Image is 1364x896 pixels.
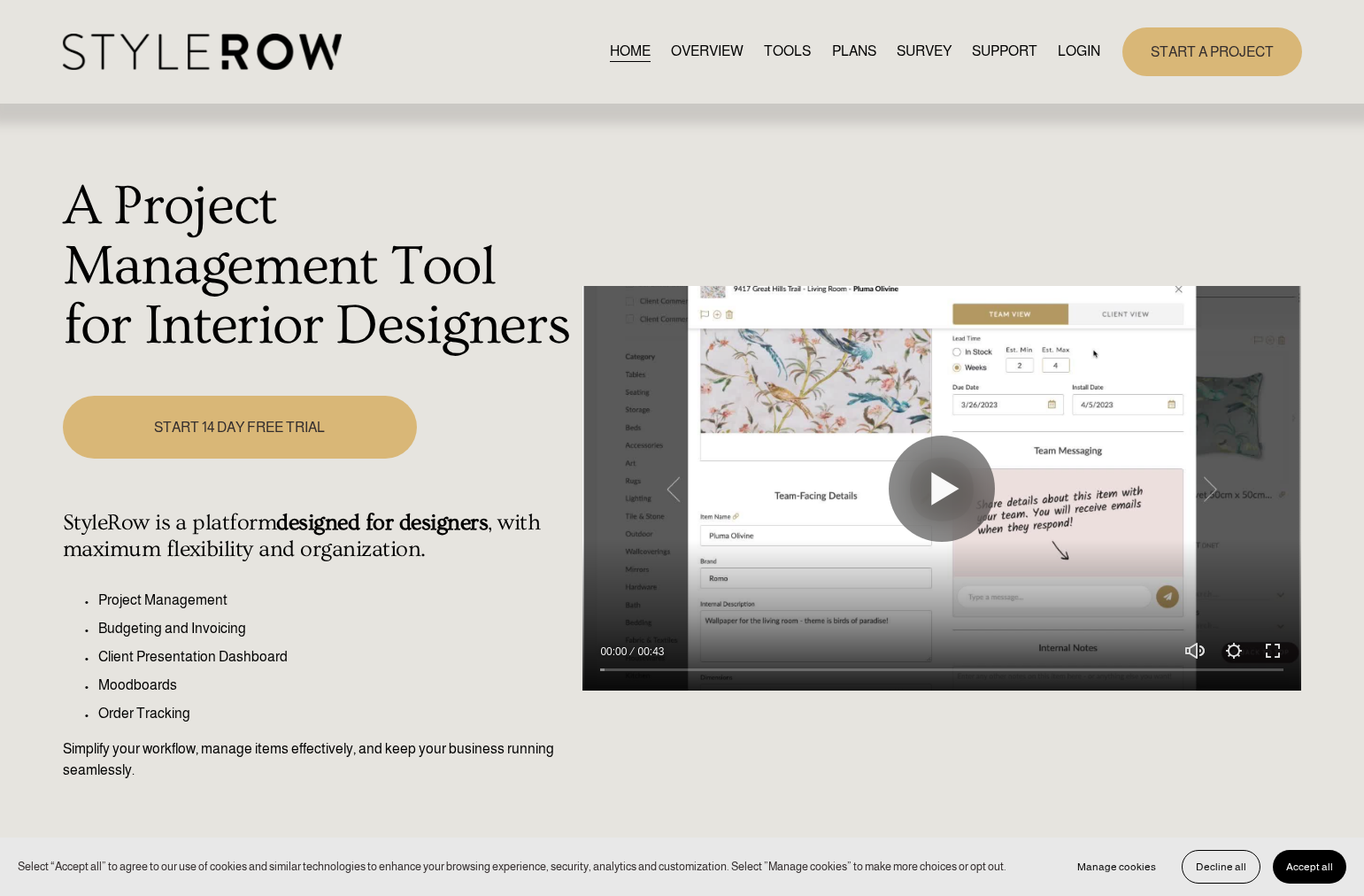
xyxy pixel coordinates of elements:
a: START A PROJECT [1122,27,1302,76]
span: Decline all [1196,861,1246,873]
img: StyleRow [63,34,342,70]
p: Moodboards [98,675,574,696]
p: Order Tracking [98,703,574,724]
p: Simplify your workflow, manage items effectively, and keep your business running seamlessly. [63,738,574,781]
span: Manage cookies [1077,861,1156,873]
p: Client Presentation Dashboard [98,646,574,668]
a: START 14 DAY FREE TRIAL [63,396,417,459]
a: folder dropdown [972,40,1037,64]
a: SURVEY [897,40,952,64]
a: LOGIN [1058,40,1100,64]
span: SUPPORT [972,41,1037,62]
input: Seek [600,664,1283,676]
a: TOOLS [764,40,811,64]
h4: StyleRow is a platform , with maximum flexibility and organization. [63,510,574,563]
a: OVERVIEW [671,40,744,64]
button: Play [889,436,995,542]
p: Budgeting and Invoicing [98,618,574,639]
a: HOME [610,40,651,64]
a: PLANS [832,40,876,64]
button: Decline all [1182,850,1260,884]
div: Current time [600,643,631,660]
strong: designed for designers [276,510,488,536]
div: Duration [631,643,668,660]
p: Project Management [98,590,574,611]
span: Accept all [1286,861,1333,873]
button: Accept all [1273,850,1346,884]
button: Manage cookies [1064,850,1169,884]
h1: A Project Management Tool for Interior Designers [63,177,574,357]
p: Select “Accept all” to agree to our use of cookies and similar technologies to enhance your brows... [18,858,1006,875]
